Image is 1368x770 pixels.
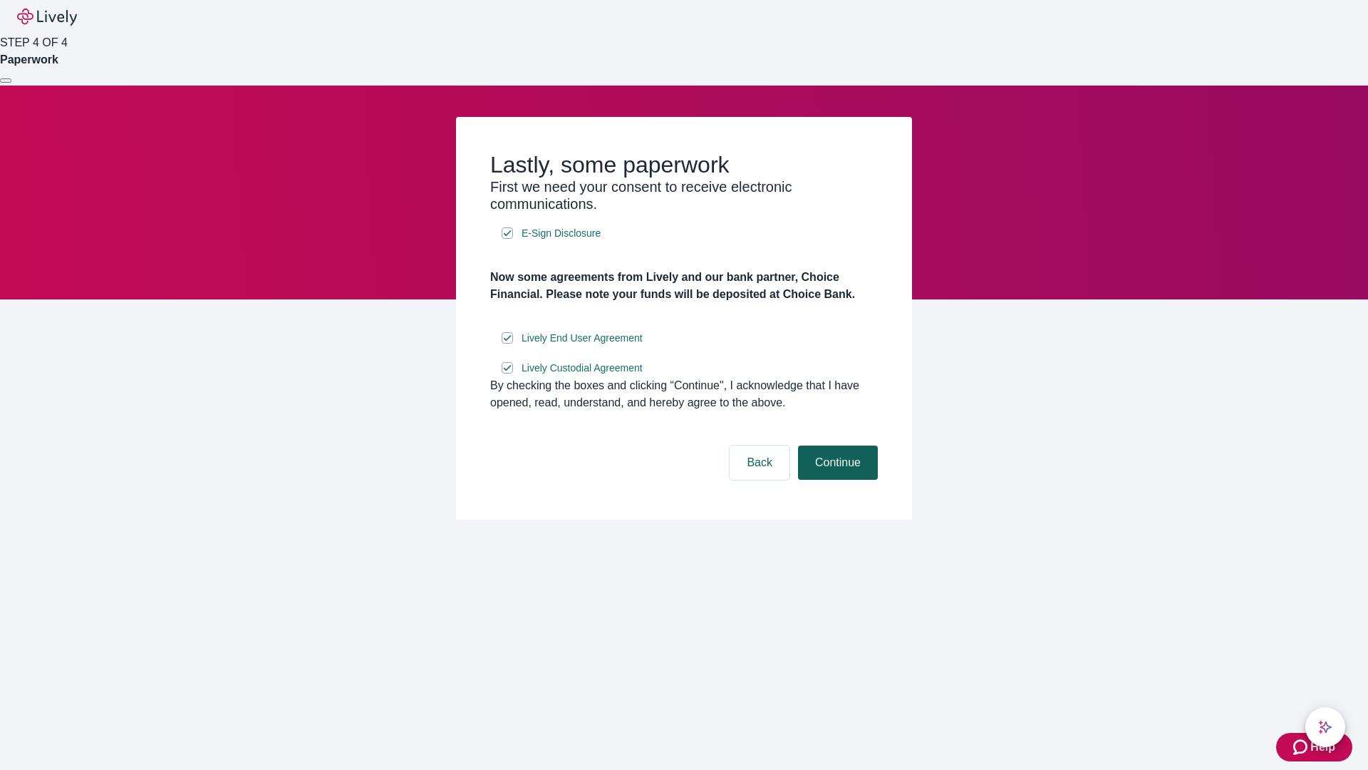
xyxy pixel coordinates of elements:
[519,329,646,347] a: e-sign disclosure document
[17,9,77,26] img: Lively
[730,446,789,480] button: Back
[798,446,878,480] button: Continue
[1293,739,1310,756] svg: Zendesk support icon
[522,361,643,376] span: Lively Custodial Agreement
[1310,739,1335,756] span: Help
[490,377,878,411] div: By checking the boxes and clicking “Continue", I acknowledge that I have opened, read, understand...
[490,178,878,212] h3: First we need your consent to receive electronic communications.
[490,151,878,178] h2: Lastly, some paperwork
[519,225,603,242] a: e-sign disclosure document
[522,331,643,346] span: Lively End User Agreement
[1305,707,1345,747] button: chat
[522,226,601,241] span: E-Sign Disclosure
[519,359,646,377] a: e-sign disclosure document
[1276,733,1352,761] button: Zendesk support iconHelp
[490,269,878,303] h4: Now some agreements from Lively and our bank partner, Choice Financial. Please note your funds wi...
[1318,720,1332,734] svg: Lively AI Assistant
